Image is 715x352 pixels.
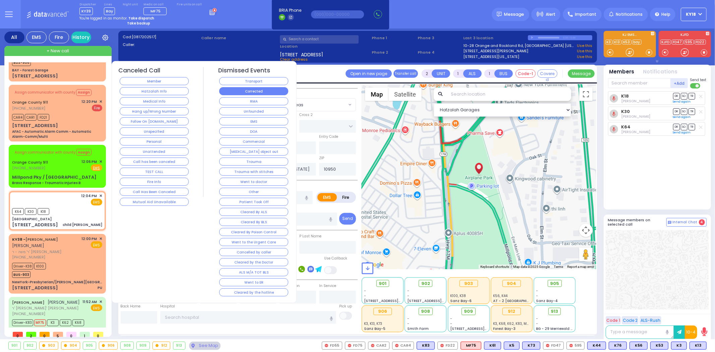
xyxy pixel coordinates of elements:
input: (000)000-00000 [311,10,364,18]
div: [STREET_ADDRESS] [12,73,58,79]
label: Cad: [123,34,199,40]
label: Dispatcher [79,3,96,7]
button: Transport [219,77,288,85]
div: BLS [630,342,648,350]
div: FD47 [543,342,564,350]
div: 903 [460,280,478,287]
span: Phone 3 [418,35,461,41]
div: [STREET_ADDRESS] [12,285,58,291]
label: Medic on call [143,3,169,7]
button: Fire Info [120,178,189,186]
div: Bravo Response - Traumatic Injuries B [12,180,81,185]
span: Yoel Polatsek [621,129,650,134]
span: K3, K13, K73 [364,321,382,326]
div: BLS [690,342,707,350]
span: 12:00 PM [82,236,97,241]
a: K3 [605,40,612,45]
span: Sanz Bay-5 [364,326,386,331]
span: [STREET_ADDRESS][PERSON_NAME] [450,326,514,331]
div: 902 [24,342,37,349]
span: 0 [66,332,76,337]
button: Covered [537,69,557,78]
span: Joel Gross [621,99,650,104]
span: - [364,293,366,298]
label: ZIP [319,156,324,161]
label: Night unit [123,3,138,7]
div: FD75 [345,342,365,350]
label: Hospital [160,304,175,309]
div: BLS [609,342,627,350]
button: 10-4 [685,326,697,339]
span: [STREET_ADDRESS] [280,51,323,57]
a: 595 [684,40,694,45]
span: 0 [13,332,23,337]
a: [PERSON_NAME] [12,237,58,242]
span: EMS [91,304,102,311]
span: [PHONE_NUMBER] [12,106,45,111]
button: Cleared By BLS [219,218,288,226]
button: Went to ER [219,278,288,286]
label: KJFD [659,33,711,38]
button: Call Has Been Canceled [120,188,189,196]
a: Use this [577,43,592,49]
span: BUS-903 [12,271,31,278]
div: 595 [567,342,585,350]
span: SO [681,124,688,130]
div: BLS [587,342,606,350]
label: Use Callback [324,256,347,261]
span: Notifications [616,11,643,17]
u: EMS [93,166,100,171]
label: EMS [317,193,337,201]
img: red-radio-icon.svg [440,344,444,347]
span: 902 [421,280,430,287]
button: Map camera controls [579,224,593,237]
span: 1 [80,332,90,337]
button: Hang up/Wrong Number [120,107,189,115]
span: KY39 [79,7,93,15]
button: Toggle fullscreen view [579,87,593,101]
span: Clear address [280,57,308,62]
button: Cleared by the Doctor [219,258,288,266]
button: Unattended [120,148,189,156]
span: K56, K44 [493,293,508,298]
a: [PERSON_NAME] [12,300,45,305]
button: Code-1 [516,69,536,78]
span: MF75 [34,319,46,326]
span: ✕ [99,193,102,199]
button: Unspecified [120,127,189,135]
span: K100, K38 [450,293,466,298]
div: 908 [121,342,133,349]
span: 12:20 PM [82,99,97,104]
span: 901 [379,280,386,287]
span: K68 [72,319,84,326]
div: 906 [99,342,118,349]
span: [PHONE_NUMBER] [12,311,45,316]
button: KY18 [681,8,707,21]
span: ✕ [99,159,102,165]
label: In Service [319,283,336,289]
strong: Take dispatch [128,16,154,21]
button: Members [609,68,635,76]
button: ALS M/A TOT BLS [219,268,288,276]
button: Code 1 [606,316,621,325]
span: Message [504,11,524,18]
span: Assign communicator with county [15,90,75,95]
button: Cleared By ALS [219,208,288,216]
a: K30 [621,109,630,114]
label: Pick up [339,304,352,309]
span: ר' משה - ר' [PERSON_NAME] [12,249,79,255]
span: Driver-K38 [12,263,33,270]
a: K18 [621,94,629,99]
span: KY38 - [12,237,25,242]
span: CAR1 [25,114,37,121]
button: Corrected [219,87,288,95]
span: [PERSON_NAME] [12,243,44,248]
button: Call has been canceled [120,158,189,166]
span: ✕ [99,99,102,105]
button: Cleared By Poison Control [219,228,288,236]
div: 905 [83,342,96,349]
button: ALS-Rush [640,316,661,325]
div: MF75 [461,342,481,350]
button: ALS [463,69,482,78]
img: message.svg [497,12,502,17]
